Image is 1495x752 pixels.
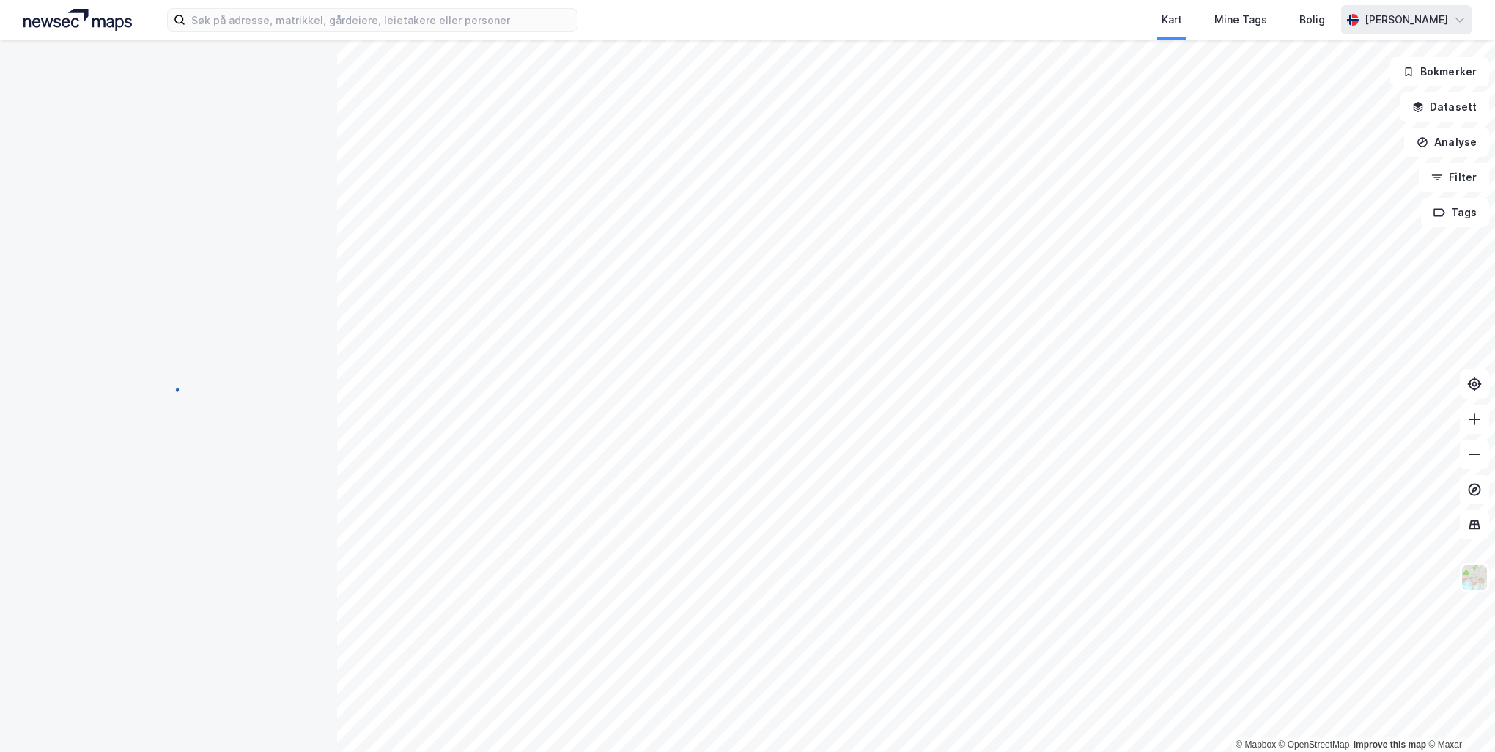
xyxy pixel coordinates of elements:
[1236,740,1276,750] a: Mapbox
[1214,11,1267,29] div: Mine Tags
[1461,564,1488,591] img: Z
[1162,11,1182,29] div: Kart
[1419,163,1489,192] button: Filter
[1299,11,1325,29] div: Bolig
[1404,128,1489,157] button: Analyse
[1422,682,1495,752] div: Kontrollprogram for chat
[185,9,577,31] input: Søk på adresse, matrikkel, gårdeiere, leietakere eller personer
[1400,92,1489,122] button: Datasett
[1422,682,1495,752] iframe: Chat Widget
[1354,740,1426,750] a: Improve this map
[1421,198,1489,227] button: Tags
[157,375,180,399] img: spinner.a6d8c91a73a9ac5275cf975e30b51cfb.svg
[23,9,132,31] img: logo.a4113a55bc3d86da70a041830d287a7e.svg
[1365,11,1448,29] div: [PERSON_NAME]
[1279,740,1350,750] a: OpenStreetMap
[1390,57,1489,86] button: Bokmerker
